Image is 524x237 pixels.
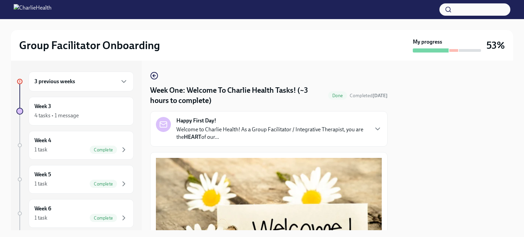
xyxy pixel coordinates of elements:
[34,205,51,212] h6: Week 6
[350,93,388,99] span: Completed
[16,199,134,228] a: Week 61 taskComplete
[19,39,160,52] h2: Group Facilitator Onboarding
[90,147,117,152] span: Complete
[184,134,201,140] strong: HEART
[328,93,347,98] span: Done
[34,214,47,222] div: 1 task
[413,38,442,46] strong: My progress
[350,92,388,99] span: September 22nd, 2025 12:52
[90,216,117,221] span: Complete
[34,146,47,153] div: 1 task
[34,103,51,110] h6: Week 3
[373,93,388,99] strong: [DATE]
[34,112,79,119] div: 4 tasks • 1 message
[90,181,117,187] span: Complete
[29,72,134,91] div: 3 previous weeks
[486,39,505,51] h3: 53%
[150,85,325,106] h4: Week One: Welcome To Charlie Health Tasks! (~3 hours to complete)
[34,180,47,188] div: 1 task
[34,137,51,144] h6: Week 4
[16,97,134,125] a: Week 34 tasks • 1 message
[14,4,52,15] img: CharlieHealth
[16,165,134,194] a: Week 51 taskComplete
[176,126,368,141] p: Welcome to Charlie Health! As a Group Facilitator / Integrative Therapist, you are the of our...
[176,117,216,124] strong: Happy First Day!
[16,131,134,160] a: Week 41 taskComplete
[34,171,51,178] h6: Week 5
[34,78,75,85] h6: 3 previous weeks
